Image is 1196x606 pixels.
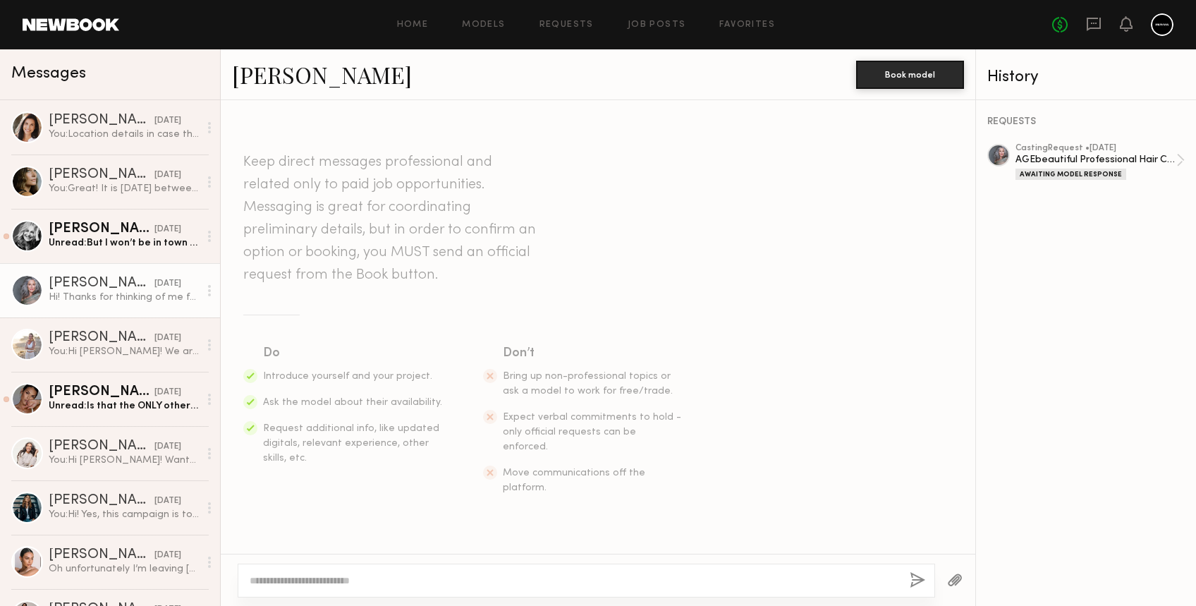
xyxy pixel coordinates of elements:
div: [DATE] [154,114,181,128]
a: castingRequest •[DATE]AGEbeautiful Professional Hair Color Campaign Gray CoverageAwaiting Model R... [1015,144,1185,180]
div: [DATE] [154,386,181,399]
span: Move communications off the platform. [503,468,645,492]
div: [PERSON_NAME] [49,548,154,562]
div: Oh unfortunately I’m leaving [DATE] [49,562,199,576]
div: [DATE] [154,277,181,291]
div: You: Hi [PERSON_NAME]! We are currently casting models for a gray root touch up color hair color ... [49,345,199,358]
span: Messages [11,66,86,82]
a: Requests [539,20,594,30]
span: Bring up non-professional topics or ask a model to work for free/trade. [503,372,673,396]
div: [PERSON_NAME] [49,385,154,399]
span: Request additional info, like updated digitals, relevant experience, other skills, etc. [263,424,439,463]
div: [DATE] [154,549,181,562]
div: Unread: But I won’t be in town for the casting. Sorry [49,236,199,250]
div: casting Request • [DATE] [1015,144,1176,153]
a: Favorites [719,20,775,30]
div: Do [263,344,444,363]
div: You: Hi [PERSON_NAME]! Wanted to follow up on our casting request for our hair campaign shooting ... [49,454,199,467]
div: [DATE] [154,332,181,345]
span: Expect verbal commitments to hold - only official requests can be enforced. [503,413,681,452]
div: [DATE] [154,169,181,182]
div: You: Location details in case they did not come through in the request. :) 1-4pm at our offices i... [49,128,199,141]
span: Introduce yourself and your project. [263,372,432,381]
div: [DATE] [154,223,181,236]
div: You: Hi! Yes, this campaign is to promote a hair color line. :) We will work with you on the colo... [49,508,199,521]
div: You: Great! It is [DATE] between 1-4pm at our offices in [GEOGRAPHIC_DATA]. [PERSON_NAME] [STREET... [49,182,199,195]
div: Don’t [503,344,683,363]
div: REQUESTS [987,117,1185,127]
a: [PERSON_NAME] [232,59,412,90]
a: Book model [856,68,964,80]
div: [PERSON_NAME] [49,331,154,345]
div: History [987,69,1185,85]
div: [DATE] [154,440,181,454]
span: Ask the model about their availability. [263,398,442,407]
div: Unread: Is that the ONLY other day????? [49,399,199,413]
div: [PERSON_NAME] [49,222,154,236]
div: Awaiting Model Response [1015,169,1126,180]
div: [DATE] [154,495,181,508]
div: [PERSON_NAME] [49,440,154,454]
div: [PERSON_NAME] [49,494,154,508]
button: Book model [856,61,964,89]
div: Hi! Thanks for thinking of me for this shoot. I am gray/silver. I’d love to learn more about the ... [49,291,199,304]
div: [PERSON_NAME] [49,168,154,182]
div: [PERSON_NAME] [49,277,154,291]
header: Keep direct messages professional and related only to paid job opportunities. Messaging is great ... [243,151,539,286]
a: Home [397,20,429,30]
div: [PERSON_NAME] [49,114,154,128]
a: Job Posts [628,20,686,30]
a: Models [462,20,505,30]
div: AGEbeautiful Professional Hair Color Campaign Gray Coverage [1015,153,1176,166]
